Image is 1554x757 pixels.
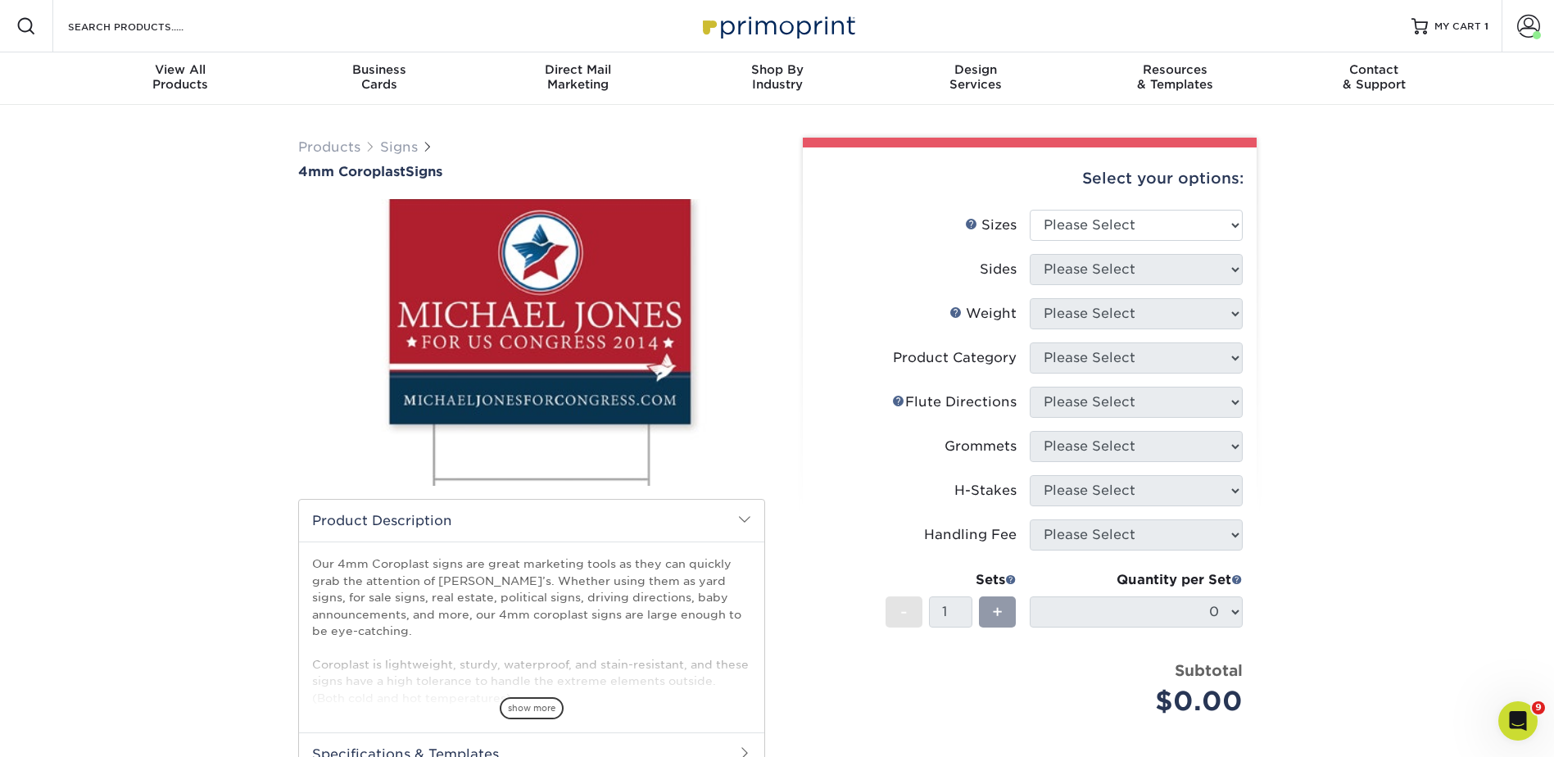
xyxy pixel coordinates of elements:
span: MY CART [1434,20,1481,34]
img: 4mm Coroplast 01 [298,181,765,504]
iframe: Intercom live chat [1498,701,1538,741]
span: View All [81,62,280,77]
div: Flute Directions [892,392,1017,412]
div: H-Stakes [954,481,1017,501]
a: Signs [380,139,418,155]
a: Contact& Support [1275,52,1474,105]
span: Design [877,62,1076,77]
span: + [992,600,1003,624]
div: Select your options: [816,147,1244,210]
a: Products [298,139,360,155]
span: Shop By [677,62,877,77]
a: Resources& Templates [1076,52,1275,105]
strong: Subtotal [1175,661,1243,679]
a: BusinessCards [279,52,478,105]
span: - [900,600,908,624]
span: Contact [1275,62,1474,77]
h2: Product Description [299,500,764,542]
h1: Signs [298,164,765,179]
div: Sizes [965,215,1017,235]
span: 1 [1484,20,1488,32]
div: Handling Fee [924,525,1017,545]
div: & Support [1275,62,1474,92]
div: Grommets [945,437,1017,456]
div: Weight [949,304,1017,324]
span: show more [500,697,564,719]
a: View AllProducts [81,52,280,105]
div: Services [877,62,1076,92]
div: Industry [677,62,877,92]
a: Shop ByIndustry [677,52,877,105]
div: $0.00 [1042,682,1243,721]
span: Business [279,62,478,77]
div: Product Category [893,348,1017,368]
div: Quantity per Set [1030,570,1243,590]
span: 4mm Coroplast [298,164,405,179]
div: Products [81,62,280,92]
div: Sets [886,570,1017,590]
span: Resources [1076,62,1275,77]
a: Direct MailMarketing [478,52,677,105]
input: SEARCH PRODUCTS..... [66,16,226,36]
span: Direct Mail [478,62,677,77]
a: DesignServices [877,52,1076,105]
div: Sides [980,260,1017,279]
div: & Templates [1076,62,1275,92]
div: Marketing [478,62,677,92]
a: 4mm CoroplastSigns [298,164,765,179]
span: 9 [1532,701,1545,714]
img: Primoprint [695,8,859,43]
div: Cards [279,62,478,92]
